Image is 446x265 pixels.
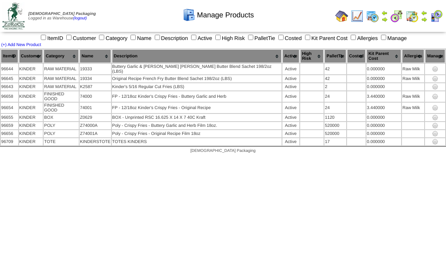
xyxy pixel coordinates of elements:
td: 19333 [80,64,111,74]
td: TOTE [44,138,79,145]
td: 24 [324,103,346,113]
input: Name [130,35,136,40]
td: Kinder's 5/16 Regular Cut Fries (LBS) [112,83,282,90]
td: RAW MATERIAL [44,83,79,90]
td: 96656 [1,130,18,137]
th: Allergies [402,49,424,63]
input: Category [99,35,104,40]
img: settings.gif [432,84,438,90]
td: 3.440000 [366,103,401,113]
td: KINDER [19,75,43,82]
td: 74001 [80,103,111,113]
div: Active [283,139,299,144]
td: FP - 12/18oz Kinder's Crispy Fries - Buttery Garlic and Herb [112,91,282,102]
td: Z0629 [80,114,111,121]
img: settings.gif [432,105,438,111]
td: K2587 [80,83,111,90]
td: RAW MATERIAL [44,64,79,74]
label: Costed [277,35,302,41]
td: KINDER [19,103,43,113]
td: Poly - Crispy Fries - Buttery Garlic and Herb Film 18oz. [112,122,282,129]
td: Z74000A [80,122,111,129]
td: 19334 [80,75,111,82]
img: arrowright.gif [421,16,427,23]
img: settings.gif [432,76,438,82]
td: 3.440000 [366,91,401,102]
img: calendarblend.gif [390,10,403,23]
td: 96654 [1,103,18,113]
a: (+) Add New Product [1,42,41,47]
td: 74000 [80,91,111,102]
input: PalletTie [248,35,253,40]
label: ItemID [39,35,63,41]
img: calendarprod.gif [366,10,379,23]
td: 0.000000 [366,138,401,145]
td: 96658 [1,91,18,102]
img: settings.gif [432,139,438,145]
input: Costed [278,35,284,40]
td: Buttery Garlic & [PERSON_NAME] [PERSON_NAME] Butter Blend Sachet 198/2oz (LBS) [112,64,282,74]
td: 96643 [1,83,18,90]
img: settings.gif [432,122,438,129]
td: KINDER [19,122,43,129]
td: 96645 [1,75,18,82]
td: 0.000000 [366,130,401,137]
label: PalletTie [246,35,275,41]
td: POLY [44,122,79,129]
div: Active [283,94,299,99]
td: TOTES KINDERS [112,138,282,145]
input: Description [155,35,160,40]
th: Customer [19,49,43,63]
td: 520000 [324,130,346,137]
a: (logout) [73,16,87,21]
label: High Risk [214,35,245,41]
img: cabinet.gif [183,8,196,21]
span: [DEMOGRAPHIC_DATA] Packaging [190,149,255,153]
label: Allergies [349,35,378,41]
img: line_graph.gif [351,10,364,23]
td: 0.000000 [366,64,401,74]
img: settings.gif [432,66,438,72]
input: Customer [66,35,72,40]
td: 42 [324,75,346,82]
div: Active [283,115,299,120]
td: KINDER [19,91,43,102]
img: settings.gif [432,93,438,100]
img: calendarinout.gif [406,10,419,23]
td: BOX - Unprinted RSC 16.625 X 14 X 7 40C Kraft [112,114,282,121]
img: calendarcustomer.gif [430,10,443,23]
th: PalletTie [324,49,346,63]
td: Original Recipe French Fry Butter Blend Sachet 198/2oz (LBS) [112,75,282,82]
th: Kit Parent Cost [366,49,401,63]
td: 0.000000 [366,75,401,82]
td: 0.000000 [366,122,401,129]
th: High Risk [300,49,324,63]
th: Costed [347,49,366,63]
label: Active [189,35,212,41]
td: 520000 [324,122,346,129]
td: FP - 12/18oz Kinder's Crispy Fries - Original Recipe [112,103,282,113]
span: Manage Products [197,11,254,19]
th: ItemID [1,49,18,63]
img: arrowleft.gif [381,10,388,16]
td: 0.000000 [366,83,401,90]
td: 96655 [1,114,18,121]
td: 42 [324,64,346,74]
img: settings.gif [432,130,438,137]
input: Active [191,35,196,40]
th: Category [44,49,79,63]
label: Name [129,35,151,41]
td: Poly - Crispy Fries - Original Recipe Film 18oz [112,130,282,137]
td: Z74001A [80,130,111,137]
td: KINDER [19,64,43,74]
td: 96659 [1,122,18,129]
img: arrowleft.gif [421,10,427,16]
td: 17 [324,138,346,145]
label: Kit Parent Cost [303,35,348,41]
label: Customer [65,35,96,41]
td: 1120 [324,114,346,121]
td: KINDER [19,114,43,121]
th: Manage [425,49,445,63]
div: Active [283,131,299,136]
div: Active [283,67,299,72]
